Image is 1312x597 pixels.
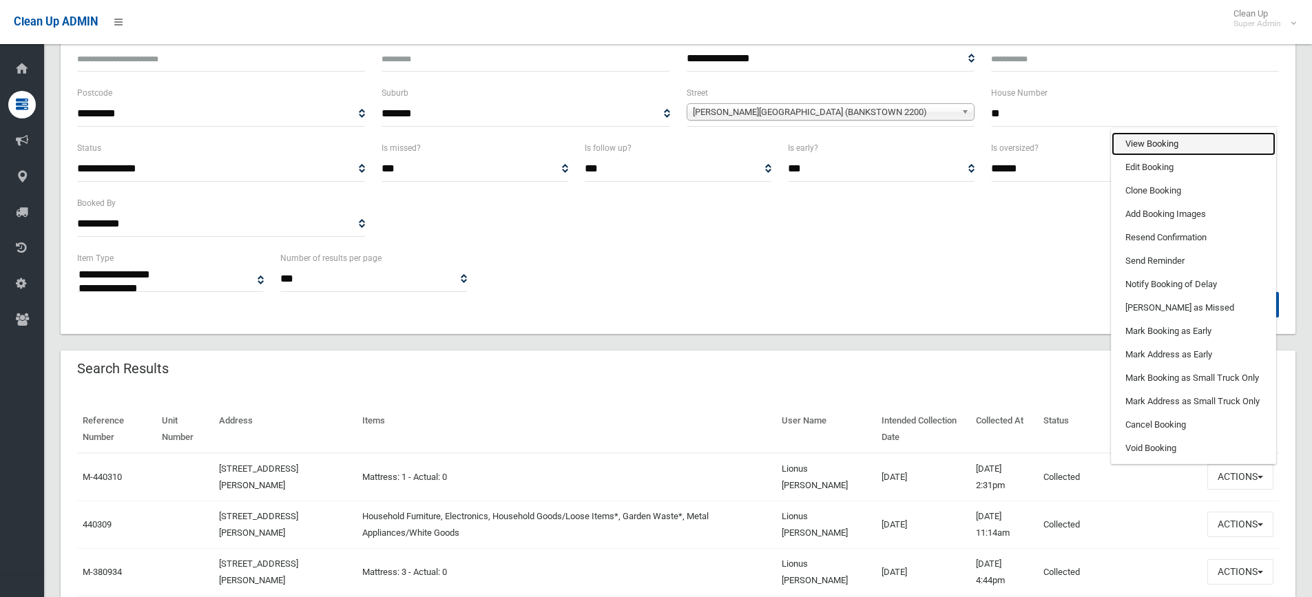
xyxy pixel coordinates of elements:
[1112,179,1275,202] a: Clone Booking
[1112,226,1275,249] a: Resend Confirmation
[876,406,971,453] th: Intended Collection Date
[1112,202,1275,226] a: Add Booking Images
[61,355,185,382] header: Search Results
[77,85,112,101] label: Postcode
[776,501,876,548] td: Lionus [PERSON_NAME]
[1038,548,1202,596] td: Collected
[1112,132,1275,156] a: View Booking
[585,140,632,156] label: Is follow up?
[357,548,776,596] td: Mattress: 3 - Actual: 0
[1112,390,1275,413] a: Mark Address as Small Truck Only
[1112,296,1275,320] a: [PERSON_NAME] as Missed
[83,519,112,530] a: 440309
[1207,559,1273,585] button: Actions
[991,140,1039,156] label: Is oversized?
[77,406,156,453] th: Reference Number
[788,140,818,156] label: Is early?
[1038,501,1202,548] td: Collected
[357,501,776,548] td: Household Furniture, Electronics, Household Goods/Loose Items*, Garden Waste*, Metal Appliances/W...
[876,453,971,501] td: [DATE]
[991,85,1048,101] label: House Number
[1112,437,1275,460] a: Void Booking
[776,406,876,453] th: User Name
[876,501,971,548] td: [DATE]
[156,406,214,453] th: Unit Number
[280,251,382,266] label: Number of results per page
[77,196,116,211] label: Booked By
[876,548,971,596] td: [DATE]
[77,140,101,156] label: Status
[219,463,298,490] a: [STREET_ADDRESS][PERSON_NAME]
[970,406,1038,453] th: Collected At
[1112,273,1275,296] a: Notify Booking of Delay
[382,140,421,156] label: Is missed?
[776,453,876,501] td: Lionus [PERSON_NAME]
[357,453,776,501] td: Mattress: 1 - Actual: 0
[1207,464,1273,490] button: Actions
[83,472,122,482] a: M-440310
[357,406,776,453] th: Items
[219,511,298,538] a: [STREET_ADDRESS][PERSON_NAME]
[970,453,1038,501] td: [DATE] 2:31pm
[970,548,1038,596] td: [DATE] 4:44pm
[1233,19,1281,29] small: Super Admin
[687,85,708,101] label: Street
[1112,366,1275,390] a: Mark Booking as Small Truck Only
[83,567,122,577] a: M-380934
[1112,343,1275,366] a: Mark Address as Early
[14,15,98,28] span: Clean Up ADMIN
[1112,249,1275,273] a: Send Reminder
[1038,453,1202,501] td: Collected
[1038,406,1202,453] th: Status
[1207,512,1273,537] button: Actions
[214,406,357,453] th: Address
[1112,320,1275,343] a: Mark Booking as Early
[693,104,956,121] span: [PERSON_NAME][GEOGRAPHIC_DATA] (BANKSTOWN 2200)
[77,251,114,266] label: Item Type
[382,85,408,101] label: Suburb
[970,501,1038,548] td: [DATE] 11:14am
[776,548,876,596] td: Lionus [PERSON_NAME]
[219,558,298,585] a: [STREET_ADDRESS][PERSON_NAME]
[1227,8,1295,29] span: Clean Up
[1112,413,1275,437] a: Cancel Booking
[1112,156,1275,179] a: Edit Booking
